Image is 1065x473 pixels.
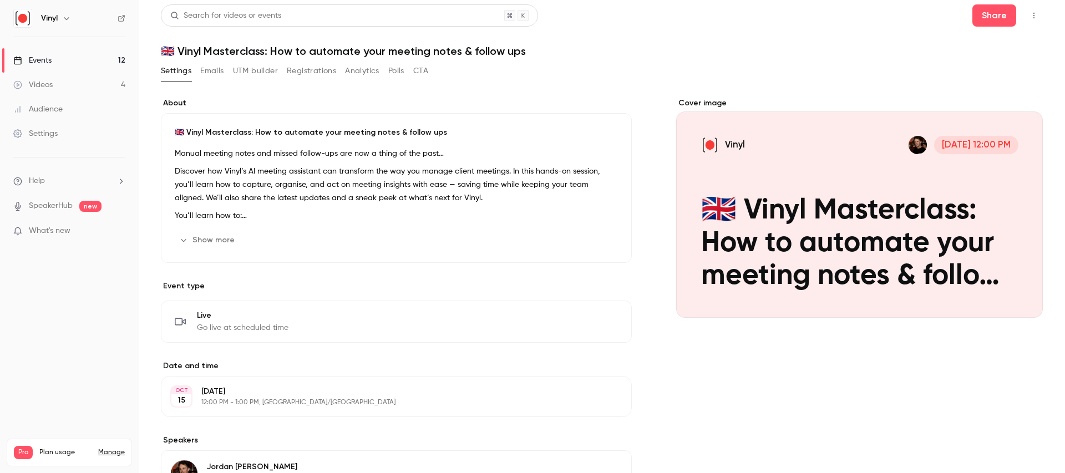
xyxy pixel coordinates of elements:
[161,98,632,109] label: About
[233,62,278,80] button: UTM builder
[175,165,618,205] p: Discover how Vinyl’s AI meeting assistant can transform the way you manage client meetings. In th...
[197,310,288,321] span: Live
[79,201,102,212] span: new
[161,44,1043,58] h1: 🇬🇧 Vinyl Masterclass: How to automate your meeting notes & follow ups
[112,226,125,236] iframe: Noticeable Trigger
[170,10,281,22] div: Search for videos or events
[676,98,1043,109] label: Cover image
[13,79,53,90] div: Videos
[200,62,224,80] button: Emails
[39,448,92,457] span: Plan usage
[13,55,52,66] div: Events
[177,395,185,406] p: 15
[175,147,618,160] p: Manual meeting notes and missed follow-ups are now a thing of the past…
[201,398,573,407] p: 12:00 PM - 1:00 PM, [GEOGRAPHIC_DATA]/[GEOGRAPHIC_DATA]
[13,175,125,187] li: help-dropdown-opener
[14,446,33,459] span: Pro
[161,62,191,80] button: Settings
[161,435,632,446] label: Speakers
[388,62,404,80] button: Polls
[175,209,618,222] p: You’ll learn how to:
[29,200,73,212] a: SpeakerHub
[197,322,288,333] span: Go live at scheduled time
[161,360,632,372] label: Date and time
[676,98,1043,318] section: Cover image
[972,4,1016,27] button: Share
[171,386,191,394] div: OCT
[29,225,70,237] span: What's new
[345,62,379,80] button: Analytics
[29,175,45,187] span: Help
[175,231,241,249] button: Show more
[98,448,125,457] a: Manage
[13,128,58,139] div: Settings
[287,62,336,80] button: Registrations
[413,62,428,80] button: CTA
[13,104,63,115] div: Audience
[207,461,297,472] p: Jordan [PERSON_NAME]
[14,9,32,27] img: Vinyl
[201,386,573,397] p: [DATE]
[41,13,58,24] h6: Vinyl
[161,281,632,292] p: Event type
[175,127,618,138] p: 🇬🇧 Vinyl Masterclass: How to automate your meeting notes & follow ups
